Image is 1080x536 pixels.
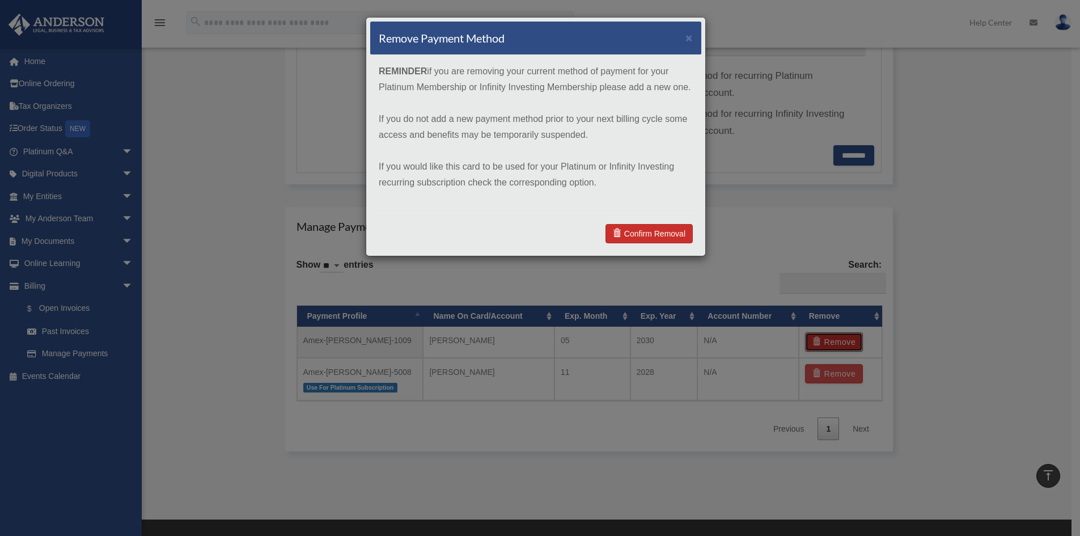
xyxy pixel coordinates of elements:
button: × [685,32,693,44]
strong: REMINDER [379,66,427,76]
a: Confirm Removal [605,224,693,243]
p: If you do not add a new payment method prior to your next billing cycle some access and benefits ... [379,111,693,143]
p: If you would like this card to be used for your Platinum or Infinity Investing recurring subscrip... [379,159,693,191]
div: if you are removing your current method of payment for your Platinum Membership or Infinity Inves... [370,55,701,215]
h4: Remove Payment Method [379,30,505,46]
